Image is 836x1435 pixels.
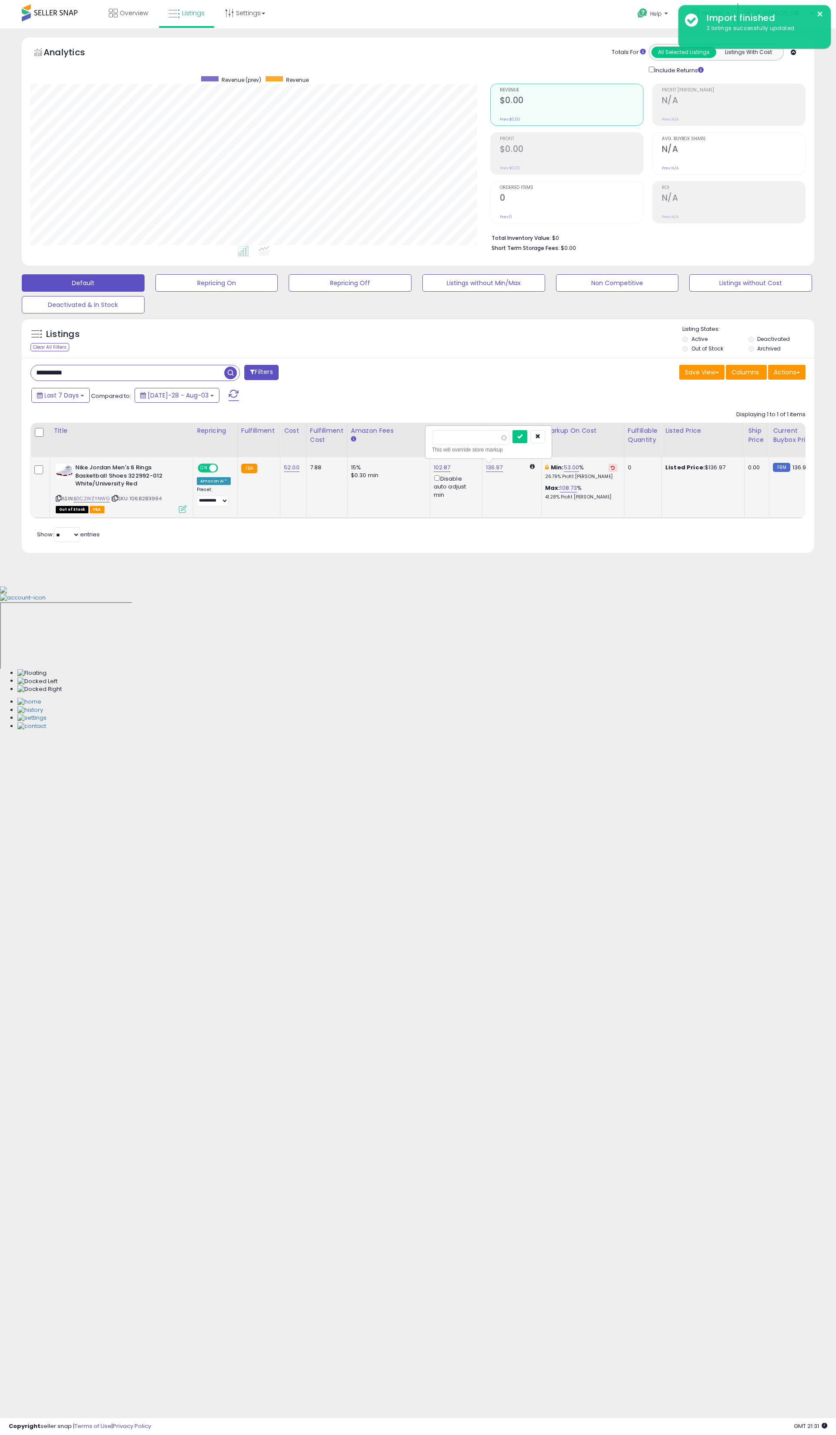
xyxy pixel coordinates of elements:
[665,463,705,472] b: Listed Price:
[773,426,818,445] div: Current Buybox Price
[31,388,90,403] button: Last 7 Days
[748,426,765,445] div: Ship Price
[22,274,145,292] button: Default
[545,464,617,480] div: %
[736,411,806,419] div: Displaying 1 to 1 of 1 items
[17,669,47,677] img: Floating
[662,185,805,190] span: ROI
[54,426,189,435] div: Title
[773,463,790,472] small: FBM
[148,391,209,400] span: [DATE]-28 - Aug-03
[422,274,545,292] button: Listings without Min/Max
[492,244,560,252] b: Short Term Storage Fees:
[241,464,257,473] small: FBA
[726,365,767,380] button: Columns
[662,117,679,122] small: Prev: N/A
[217,465,231,472] span: OFF
[662,88,805,93] span: Profit [PERSON_NAME]
[662,214,679,219] small: Prev: N/A
[665,426,741,435] div: Listed Price
[135,388,219,403] button: [DATE]-28 - Aug-03
[662,95,805,107] h2: N/A
[500,185,643,190] span: Ordered Items
[222,76,261,84] span: Revenue (prev)
[30,343,69,351] div: Clear All Filters
[155,274,278,292] button: Repricing On
[642,65,714,75] div: Include Returns
[545,494,617,500] p: 41.28% Profit [PERSON_NAME]
[628,426,658,445] div: Fulfillable Quantity
[637,8,648,19] i: Get Help
[500,137,643,141] span: Profit
[651,47,716,58] button: All Selected Listings
[689,274,812,292] button: Listings without Cost
[197,426,234,435] div: Repricing
[757,345,781,352] label: Archived
[816,9,823,20] button: ×
[662,137,805,141] span: Avg. Buybox Share
[564,463,580,472] a: 53.00
[700,12,824,24] div: Import finished
[90,506,104,513] span: FBA
[286,76,309,84] span: Revenue
[91,392,131,400] span: Compared to:
[56,464,186,512] div: ASIN:
[351,426,426,435] div: Amazon Fees
[310,426,344,445] div: Fulfillment Cost
[17,698,41,706] img: Home
[650,10,662,17] span: Help
[75,464,181,490] b: Nike Jordan Men's 6 Rings Basketball Shoes 322992-012 White/University Red
[662,144,805,156] h2: N/A
[612,48,646,57] div: Totals For
[351,464,423,472] div: 15%
[434,474,475,499] div: Disable auto adjust min
[74,495,110,502] a: B0C2WZYNWG
[545,484,560,492] b: Max:
[310,464,340,472] div: 7.88
[500,88,643,93] span: Revenue
[700,24,824,33] div: 2 listings successfully updated.
[199,465,209,472] span: ON
[561,244,576,252] span: $0.00
[284,463,300,472] a: 52.00
[351,472,423,479] div: $0.30 min
[241,426,276,435] div: Fulfillment
[197,477,231,485] div: Amazon AI *
[768,365,806,380] button: Actions
[17,714,47,722] img: Settings
[665,464,738,472] div: $136.97
[731,368,759,377] span: Columns
[556,274,679,292] button: Non Competitive
[44,391,79,400] span: Last 7 Days
[44,46,102,61] h5: Analytics
[662,165,679,171] small: Prev: N/A
[630,1,677,28] a: Help
[17,722,46,731] img: Contact
[197,487,231,506] div: Preset:
[17,685,62,694] img: Docked Right
[56,506,88,513] span: All listings that are currently out of stock and unavailable for purchase on Amazon
[500,193,643,205] h2: 0
[792,463,809,472] span: 136.97
[679,365,725,380] button: Save View
[22,296,145,313] button: Deactivated & In Stock
[500,214,512,219] small: Prev: 0
[545,484,617,500] div: %
[748,464,762,472] div: 0.00
[17,677,57,686] img: Docked Left
[111,495,162,502] span: | SKU: 1068283994
[500,144,643,156] h2: $0.00
[120,9,148,17] span: Overview
[560,484,577,492] a: 108.73
[500,95,643,107] h2: $0.00
[182,9,205,17] span: Listings
[551,463,564,472] b: Min:
[545,426,620,435] div: Markup on Cost
[541,423,624,457] th: The percentage added to the cost of goods (COGS) that forms the calculator for Min & Max prices.
[691,345,723,352] label: Out of Stock
[716,47,781,58] button: Listings With Cost
[244,365,278,380] button: Filters
[46,328,80,340] h5: Listings
[432,445,545,454] div: This will override store markup
[757,335,790,343] label: Deactivated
